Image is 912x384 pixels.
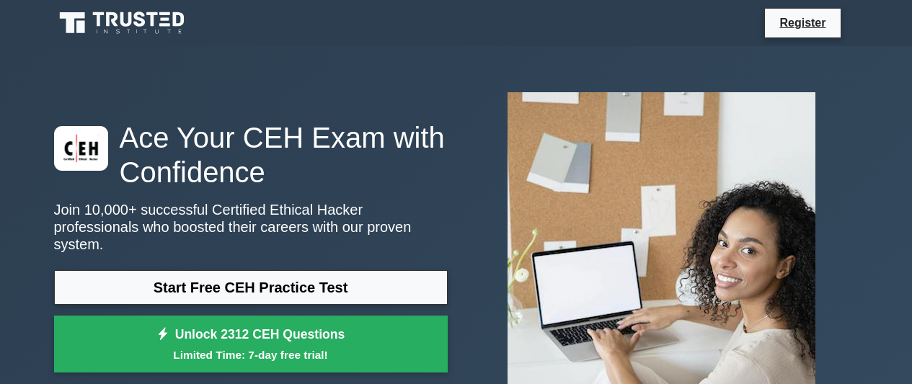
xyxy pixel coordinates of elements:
a: Unlock 2312 CEH QuestionsLimited Time: 7-day free trial! [54,316,448,373]
a: Register [771,14,834,32]
a: Start Free CEH Practice Test [54,270,448,305]
h1: Ace Your CEH Exam with Confidence [54,120,448,189]
small: Limited Time: 7-day free trial! [72,347,430,363]
p: Join 10,000+ successful Certified Ethical Hacker professionals who boosted their careers with our... [54,201,448,253]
